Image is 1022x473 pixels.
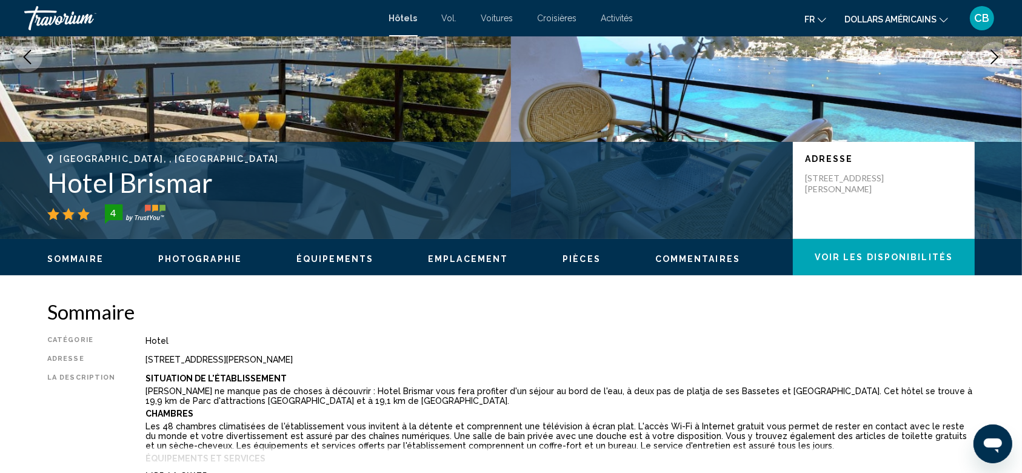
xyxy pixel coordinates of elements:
[655,254,740,264] span: Commentaires
[47,336,115,346] div: Catégorie
[145,409,193,418] b: Chambres
[59,154,279,164] span: [GEOGRAPHIC_DATA], , [GEOGRAPHIC_DATA]
[47,300,975,324] h2: Sommaire
[145,355,975,364] div: [STREET_ADDRESS][PERSON_NAME]
[158,254,242,264] span: Photographie
[296,253,373,264] button: Équipements
[804,10,826,28] button: Changer de langue
[844,15,937,24] font: dollars américains
[105,204,165,224] img: trustyou-badge-hor.svg
[966,5,998,31] button: Menu utilisateur
[101,206,125,220] div: 4
[24,6,377,30] a: Travorium
[145,336,975,346] div: Hotel
[47,253,104,264] button: Sommaire
[145,386,975,406] p: [PERSON_NAME] ne manque pas de choses à découvrir : Hotel Brismar vous fera profiter d'un séjour ...
[296,254,373,264] span: Équipements
[805,154,963,164] p: Adresse
[481,13,513,23] a: Voitures
[563,254,601,264] span: Pièces
[145,374,287,383] b: Situation De L'établissement
[47,167,781,198] h1: Hotel Brismar
[47,374,115,465] div: La description
[428,254,508,264] span: Emplacement
[442,13,457,23] a: Vol.
[47,355,115,364] div: Adresse
[815,253,953,263] span: Voir les disponibilités
[428,253,508,264] button: Emplacement
[980,42,1010,72] button: Next image
[538,13,577,23] a: Croisières
[655,253,740,264] button: Commentaires
[804,15,815,24] font: fr
[975,12,990,24] font: CB
[805,173,902,195] p: [STREET_ADDRESS][PERSON_NAME]
[158,253,242,264] button: Photographie
[601,13,633,23] a: Activités
[844,10,948,28] button: Changer de devise
[145,421,975,451] p: Les 48 chambres climatisées de l'établissement vous invitent à la détente et comprennent une télé...
[47,254,104,264] span: Sommaire
[563,253,601,264] button: Pièces
[12,42,42,72] button: Previous image
[389,13,418,23] a: Hôtels
[974,424,1012,463] iframe: Bouton de lancement de la fenêtre de messagerie
[793,239,975,275] button: Voir les disponibilités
